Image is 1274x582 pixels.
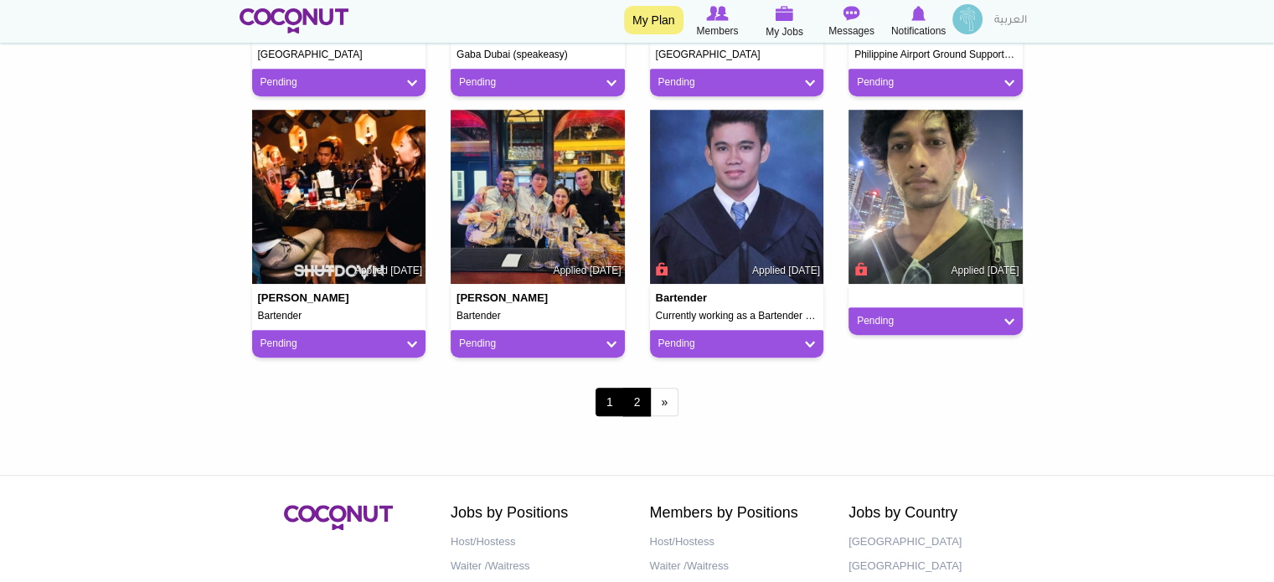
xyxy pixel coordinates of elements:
[623,388,652,416] a: 2
[624,6,683,34] a: My Plan
[284,505,393,530] img: Coconut
[848,505,1023,522] h2: Jobs by Country
[653,260,668,277] span: Connect to Unlock the Profile
[258,292,355,304] h4: [PERSON_NAME]
[451,554,625,579] a: Waiter /Waitress
[751,4,818,40] a: My Jobs My Jobs
[650,110,824,284] img: Jonathan Abierra's picture
[776,6,794,21] img: My Jobs
[459,75,616,90] a: Pending
[656,311,818,322] h5: Currently working as a Bartender @ Fouquets DubaiFormer Bartender @Sunset Hospitality Group @ [GE...
[848,530,1023,554] a: [GEOGRAPHIC_DATA]
[986,4,1035,38] a: العربية
[596,388,624,416] span: 1
[857,75,1014,90] a: Pending
[658,337,816,351] a: Pending
[456,311,619,322] h5: Bartender
[456,292,554,304] h4: [PERSON_NAME]
[911,6,926,21] img: Notifications
[459,337,616,351] a: Pending
[696,23,738,39] span: Members
[252,110,426,284] img: sonny ayo's picture
[260,337,418,351] a: Pending
[258,311,420,322] h5: Bartender
[885,4,952,39] a: Notifications Notifications
[706,6,728,21] img: Browse Members
[658,75,816,90] a: Pending
[656,292,753,304] h4: Bartender
[891,23,946,39] span: Notifications
[451,110,625,284] img: Relson Alkonga's picture
[857,314,1014,328] a: Pending
[684,4,751,39] a: Browse Members Members
[848,554,1023,579] a: [GEOGRAPHIC_DATA]
[650,554,824,579] a: Waiter /Waitress
[828,23,874,39] span: Messages
[258,49,420,60] h5: [GEOGRAPHIC_DATA]
[848,110,1023,284] img: Bein Layla's picture
[650,388,678,416] a: next ›
[766,23,803,40] span: My Jobs
[240,8,349,33] img: Home
[656,49,818,60] h5: [GEOGRAPHIC_DATA]
[260,75,418,90] a: Pending
[818,4,885,39] a: Messages Messages
[451,530,625,554] a: Host/Hostess
[650,505,824,522] h2: Members by Positions
[854,49,1017,60] h5: Philippine Airport Ground Support Solutions
[843,6,860,21] img: Messages
[852,260,867,277] span: Connect to Unlock the Profile
[451,505,625,522] h2: Jobs by Positions
[456,49,619,60] h5: Gaba Dubai (speakeasy)
[650,530,824,554] a: Host/Hostess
